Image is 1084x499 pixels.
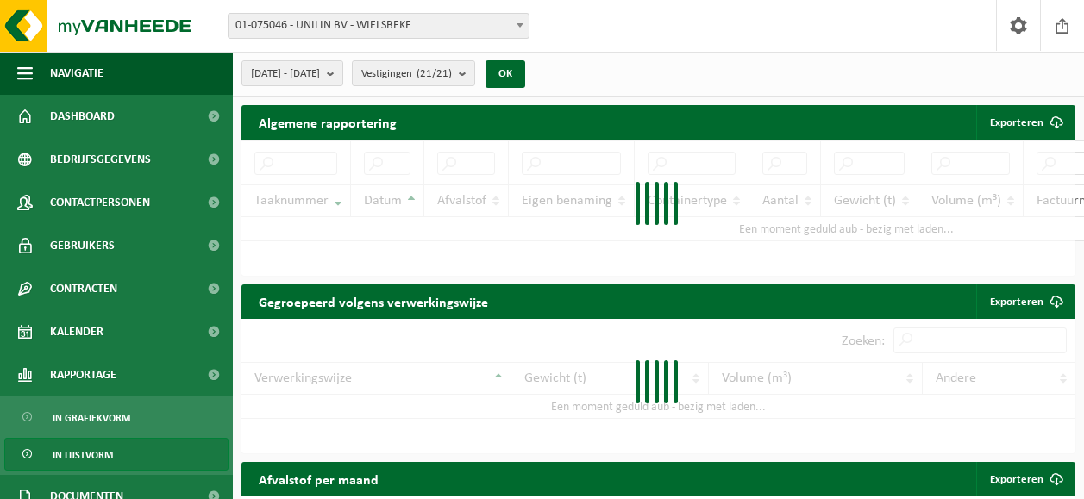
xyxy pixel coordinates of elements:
[50,224,115,267] span: Gebruikers
[976,284,1074,319] a: Exporteren
[241,60,343,86] button: [DATE] - [DATE]
[50,138,151,181] span: Bedrijfsgegevens
[50,267,117,310] span: Contracten
[241,462,396,496] h2: Afvalstof per maand
[50,310,103,353] span: Kalender
[50,95,115,138] span: Dashboard
[50,181,150,224] span: Contactpersonen
[228,13,529,39] span: 01-075046 - UNILIN BV - WIELSBEKE
[4,401,229,434] a: In grafiekvorm
[251,61,320,87] span: [DATE] - [DATE]
[352,60,475,86] button: Vestigingen(21/21)
[976,462,1074,496] a: Exporteren
[361,61,452,87] span: Vestigingen
[417,68,452,79] count: (21/21)
[53,402,130,434] span: In grafiekvorm
[50,353,116,396] span: Rapportage
[4,438,229,471] a: In lijstvorm
[229,14,529,38] span: 01-075046 - UNILIN BV - WIELSBEKE
[241,284,505,318] h2: Gegroepeerd volgens verwerkingswijze
[976,105,1074,140] button: Exporteren
[50,52,103,95] span: Navigatie
[53,439,113,471] span: In lijstvorm
[486,60,525,88] button: OK
[241,105,414,140] h2: Algemene rapportering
